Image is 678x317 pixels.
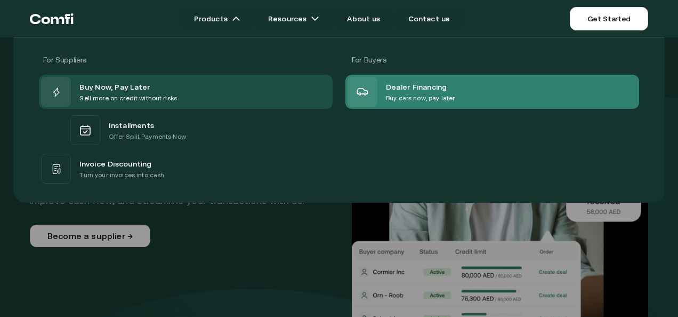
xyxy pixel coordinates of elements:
p: Sell more on credit without risks [79,93,177,104]
a: InstallmentsOffer Split Payments Now [39,109,333,152]
img: arrow icons [311,14,319,23]
a: Productsarrow icons [181,8,253,29]
a: Contact us [396,8,463,29]
a: Invoice DiscountingTurn your invoices into cash [39,152,333,186]
span: Installments [109,118,154,131]
a: Get Started [570,7,648,30]
span: Invoice Discounting [79,157,151,170]
a: Dealer FinancingBuy cars now, pay later [345,75,639,109]
img: arrow icons [232,14,240,23]
span: For Suppliers [43,56,86,64]
a: Buy Now, Pay LaterSell more on credit without risks [39,75,333,109]
a: About us [334,8,393,29]
a: Return to the top of the Comfi home page [30,3,74,35]
p: Buy cars now, pay later [386,93,455,104]
span: Buy Now, Pay Later [79,80,150,93]
span: Dealer Financing [386,80,447,93]
span: For Buyers [352,56,386,64]
p: Turn your invoices into cash [79,170,164,180]
a: Resourcesarrow icons [255,8,332,29]
p: Offer Split Payments Now [109,131,185,142]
